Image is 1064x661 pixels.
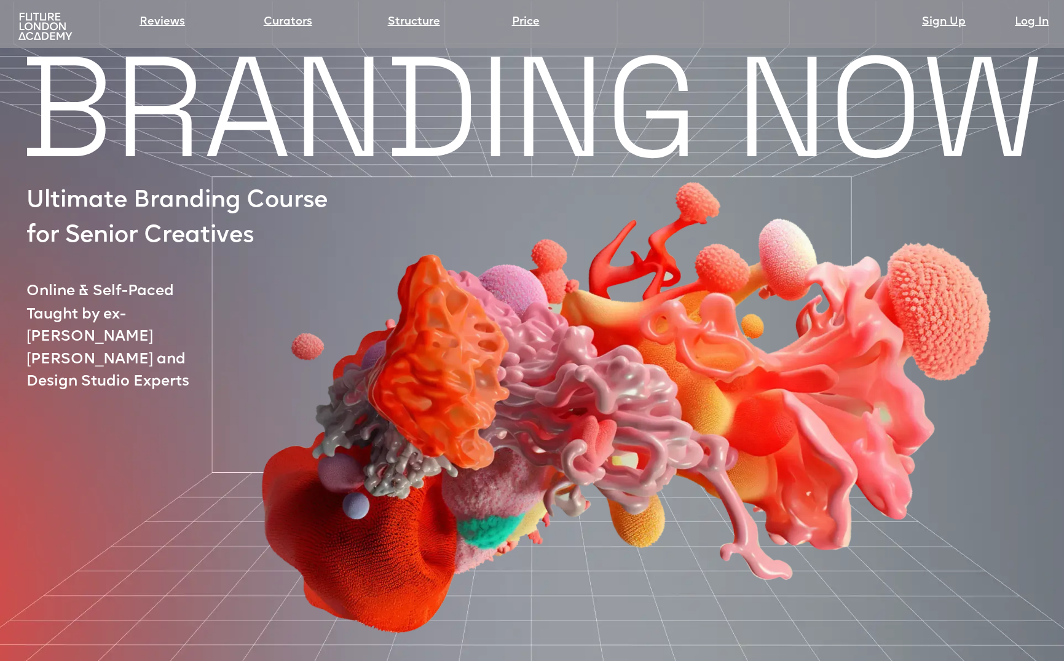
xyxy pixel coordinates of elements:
a: Price [512,14,540,31]
p: Taught by ex-[PERSON_NAME] [PERSON_NAME] and Design Studio Experts [26,304,239,393]
a: Curators [264,14,312,31]
p: Ultimate Branding Course for Senior Creatives [26,183,345,253]
a: Structure [388,14,440,31]
a: Sign Up [922,14,966,31]
a: Log In [1015,14,1049,31]
a: Reviews [140,14,185,31]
